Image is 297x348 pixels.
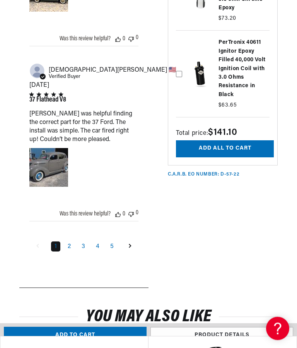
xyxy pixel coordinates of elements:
[19,310,278,325] h2: You may also like
[115,211,121,217] div: Vote up
[168,172,239,178] p: C.A.R.B. EO Number: D-57-22
[115,36,121,42] div: Vote up
[60,36,111,42] div: Was this review helpful?
[136,210,138,217] div: 0
[128,210,134,217] div: Vote down
[29,93,66,97] div: 5 star rating out of 5 stars
[31,241,45,253] a: Goto previous page
[208,128,237,138] strong: $141.10
[107,242,117,252] a: Goto Page 5
[128,35,134,42] div: Vote down
[92,242,103,252] a: Goto Page 4
[123,36,125,42] div: 0
[29,83,49,89] div: [DATE]
[29,97,66,104] div: 37 Flathead V8
[49,74,80,79] span: Verified Buyer
[60,211,111,217] div: Was this review helpful?
[78,242,89,252] a: Goto Page 3
[176,131,237,137] span: Total price:
[123,241,138,253] a: Goto next page
[176,140,274,158] button: Add all to cart
[51,242,60,252] a: Page 1
[29,148,68,187] div: Video of Review by christian s. on May 13, 23 number 1
[64,242,74,252] a: Goto Page 2
[136,35,138,42] div: 0
[123,211,125,217] div: 0
[49,66,176,74] span: christian s.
